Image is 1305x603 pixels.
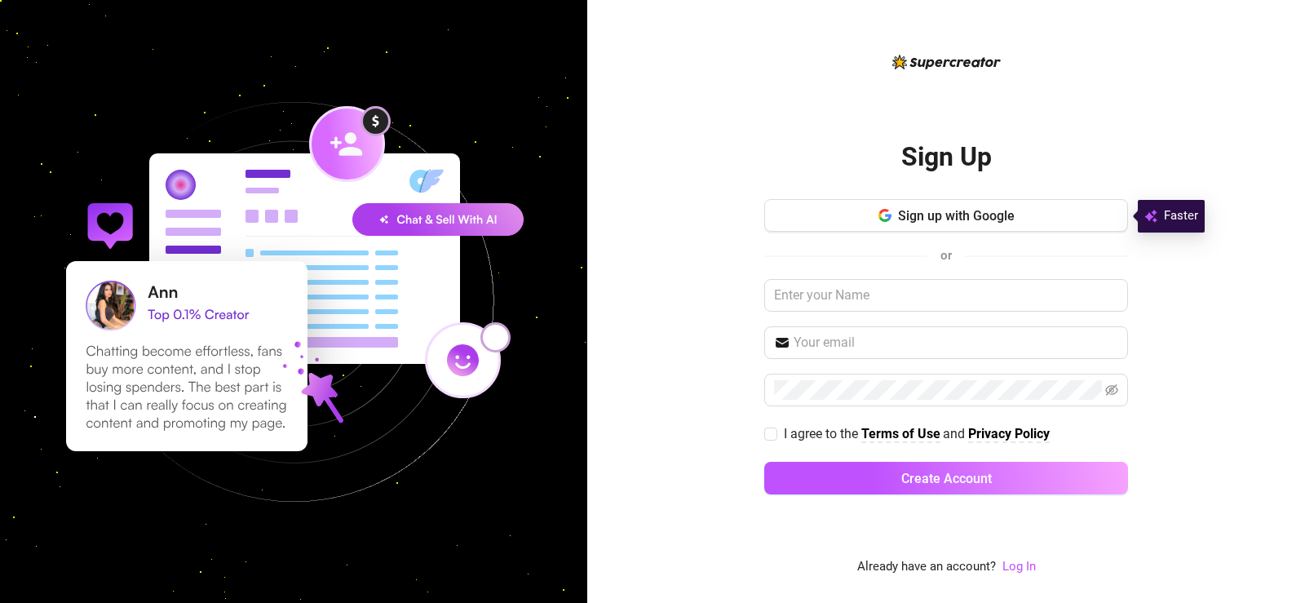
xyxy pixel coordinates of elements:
strong: Terms of Use [861,426,940,441]
span: Sign up with Google [898,208,1015,224]
button: Create Account [764,462,1128,494]
img: logo-BBDzfeDw.svg [892,55,1001,69]
a: Privacy Policy [968,426,1050,443]
span: Faster [1164,206,1198,226]
a: Log In [1002,559,1036,574]
a: Log In [1002,557,1036,577]
span: or [940,248,952,263]
span: and [943,426,968,441]
input: Your email [794,333,1118,352]
a: Terms of Use [861,426,940,443]
img: signup-background-D0MIrEPF.svg [11,20,576,584]
input: Enter your Name [764,279,1128,312]
button: Sign up with Google [764,199,1128,232]
span: Already have an account? [857,557,996,577]
span: I agree to the [784,426,861,441]
h2: Sign Up [901,140,992,174]
span: eye-invisible [1105,384,1118,397]
strong: Privacy Policy [968,426,1050,441]
img: svg%3e [1144,206,1157,226]
span: Create Account [901,471,992,486]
